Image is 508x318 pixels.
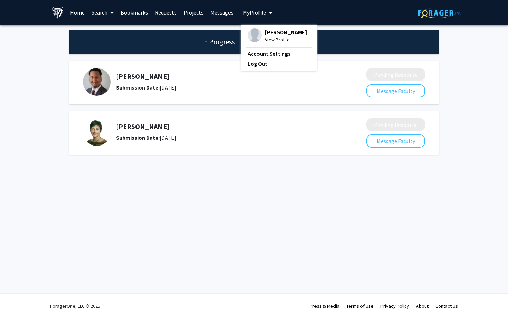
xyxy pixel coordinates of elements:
[116,134,160,141] b: Submission Date:
[248,28,262,42] img: Profile Picture
[207,0,237,25] a: Messages
[366,68,425,81] button: Pending Response
[117,0,151,25] a: Bookmarks
[88,0,117,25] a: Search
[83,68,111,96] img: Profile Picture
[416,303,429,309] a: About
[116,122,330,131] h5: [PERSON_NAME]
[310,303,339,309] a: Press & Media
[200,37,237,47] h1: In Progress
[265,36,307,44] span: View Profile
[366,138,425,144] a: Message Faculty
[248,59,310,68] a: Log Out
[116,72,330,81] h5: [PERSON_NAME]
[116,84,160,91] b: Submission Date:
[366,118,425,131] button: Pending Response
[83,118,111,146] img: Profile Picture
[50,294,100,318] div: ForagerOne, LLC © 2025
[346,303,374,309] a: Terms of Use
[243,9,266,16] span: My Profile
[248,49,310,58] a: Account Settings
[366,87,425,94] a: Message Faculty
[116,83,330,92] div: [DATE]
[151,0,180,25] a: Requests
[265,28,307,36] span: [PERSON_NAME]
[366,84,425,97] button: Message Faculty
[52,7,64,19] img: Johns Hopkins University Logo
[418,8,461,18] img: ForagerOne Logo
[116,133,330,142] div: [DATE]
[366,134,425,148] button: Message Faculty
[180,0,207,25] a: Projects
[248,28,307,44] div: Profile Picture[PERSON_NAME]View Profile
[435,303,458,309] a: Contact Us
[5,287,29,313] iframe: Chat
[67,0,88,25] a: Home
[380,303,409,309] a: Privacy Policy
